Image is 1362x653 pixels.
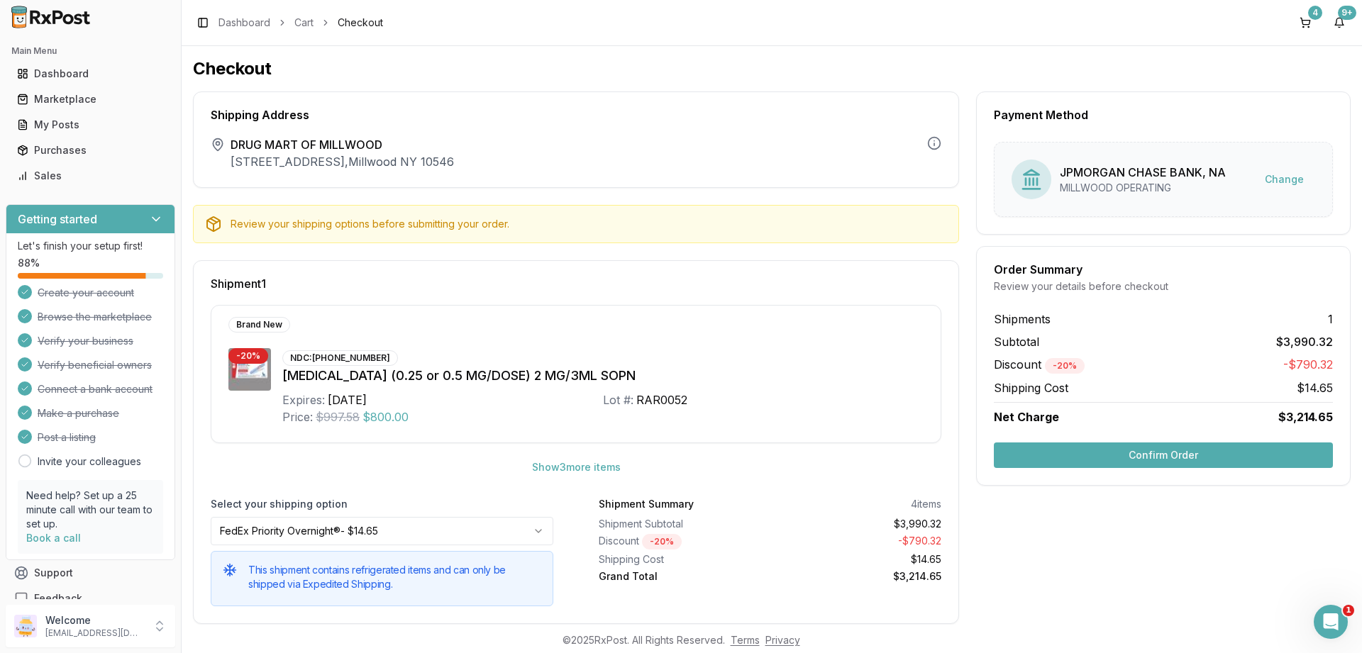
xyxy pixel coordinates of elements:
[248,563,541,591] h5: This shipment contains refrigerated items and can only be shipped via Expedited Shipping.
[282,408,313,425] div: Price:
[11,163,170,189] a: Sales
[1060,181,1226,195] div: MILLWOOD OPERATING
[338,16,383,30] span: Checkout
[776,517,942,531] div: $3,990.32
[17,67,164,81] div: Dashboard
[6,139,175,162] button: Purchases
[231,136,454,153] span: DRUG MART OF MILLWOOD
[38,430,96,445] span: Post a listing
[1338,6,1356,20] div: 9+
[11,112,170,138] a: My Posts
[38,406,119,420] span: Make a purchase
[11,86,170,112] a: Marketplace
[994,109,1333,121] div: Payment Method
[362,408,409,425] span: $800.00
[994,410,1059,424] span: Net Charge
[1060,164,1226,181] div: JPMORGAN CHASE BANK, NA
[231,217,947,231] div: Review your shipping options before submitting your order.
[17,169,164,183] div: Sales
[38,310,152,324] span: Browse the marketplace
[6,560,175,586] button: Support
[731,634,760,646] a: Terms
[1276,333,1333,350] span: $3,990.32
[1343,605,1354,616] span: 1
[38,358,152,372] span: Verify beneficial owners
[18,256,40,270] span: 88 %
[994,357,1085,372] span: Discount
[994,333,1039,350] span: Subtotal
[17,92,164,106] div: Marketplace
[38,382,153,396] span: Connect a bank account
[282,391,325,408] div: Expires:
[776,534,942,549] div: - $790.32
[1308,6,1322,20] div: 4
[11,138,170,163] a: Purchases
[11,61,170,86] a: Dashboard
[45,613,144,627] p: Welcome
[34,591,82,605] span: Feedback
[1278,408,1333,425] span: $3,214.65
[994,311,1051,328] span: Shipments
[282,366,924,386] div: [MEDICAL_DATA] (0.25 or 0.5 MG/DOSE) 2 MG/3ML SOPN
[911,497,941,511] div: 4 items
[294,16,314,30] a: Cart
[776,569,942,584] div: $3,214.65
[316,408,360,425] span: $997.58
[228,348,268,364] div: - 20 %
[1283,356,1333,374] span: -$790.32
[38,454,141,469] a: Invite your colleagues
[6,113,175,136] button: My Posts
[328,391,367,408] div: [DATE]
[38,334,133,348] span: Verify your business
[1045,358,1085,374] div: - 20 %
[1294,11,1317,34] button: 4
[599,497,694,511] div: Shipment Summary
[603,391,633,408] div: Lot #:
[193,57,1351,80] h1: Checkout
[1253,167,1315,192] button: Change
[228,348,271,391] img: Ozempic (0.25 or 0.5 MG/DOSE) 2 MG/3ML SOPN
[6,164,175,187] button: Sales
[6,586,175,611] button: Feedback
[1297,379,1333,396] span: $14.65
[994,279,1333,294] div: Review your details before checkout
[11,45,170,57] h2: Main Menu
[282,350,398,366] div: NDC: [PHONE_NUMBER]
[218,16,383,30] nav: breadcrumb
[14,615,37,637] img: User avatar
[17,143,164,157] div: Purchases
[211,497,553,511] label: Select your shipping option
[6,88,175,111] button: Marketplace
[994,442,1333,468] button: Confirm Order
[599,517,765,531] div: Shipment Subtotal
[18,239,163,253] p: Let's finish your setup first!
[776,552,942,567] div: $14.65
[599,552,765,567] div: Shipping Cost
[211,278,266,289] span: Shipment 1
[6,6,96,28] img: RxPost Logo
[45,627,144,639] p: [EMAIL_ADDRESS][DOMAIN_NAME]
[211,109,941,121] div: Shipping Address
[38,286,134,300] span: Create your account
[6,62,175,85] button: Dashboard
[1328,11,1351,34] button: 9+
[642,534,682,549] div: - 20 %
[218,16,270,30] a: Dashboard
[599,534,765,549] div: Discount
[26,489,155,531] p: Need help? Set up a 25 minute call with our team to set up.
[18,211,97,228] h3: Getting started
[994,379,1068,396] span: Shipping Cost
[1328,311,1333,328] span: 1
[26,532,81,544] a: Book a call
[765,634,800,646] a: Privacy
[1314,605,1348,639] iframe: Intercom live chat
[521,454,632,480] button: Show3more items
[228,317,290,333] div: Brand New
[636,391,687,408] div: RAR0052
[599,569,765,584] div: Grand Total
[994,264,1333,275] div: Order Summary
[231,153,454,170] p: [STREET_ADDRESS] , Millwood NY 10546
[17,118,164,132] div: My Posts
